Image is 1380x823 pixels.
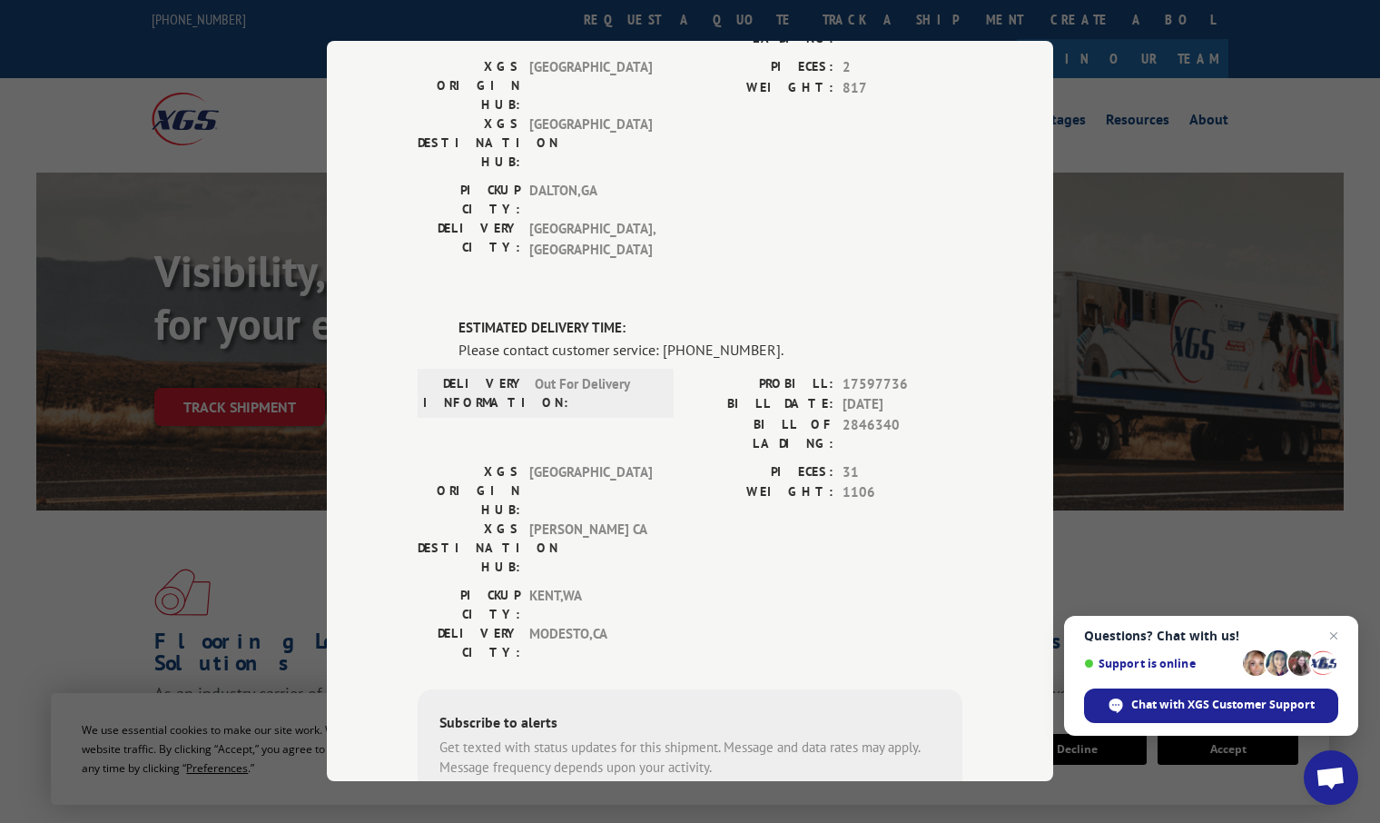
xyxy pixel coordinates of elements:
[418,219,520,260] label: DELIVERY CITY:
[418,624,520,662] label: DELIVERY CITY:
[690,78,833,99] label: WEIGHT:
[690,57,833,78] label: PIECES:
[843,482,962,503] span: 1106
[1304,750,1358,805] div: Open chat
[843,394,962,415] span: [DATE]
[843,462,962,483] span: 31
[529,114,652,172] span: [GEOGRAPHIC_DATA]
[1084,657,1237,670] span: Support is online
[690,415,833,453] label: BILL OF LADING:
[439,738,941,778] div: Get texted with status updates for this shipment. Message and data rates may apply. Message frequ...
[843,57,962,78] span: 2
[1084,629,1338,643] span: Questions? Chat with us!
[418,57,520,114] label: XGS ORIGIN HUB:
[843,374,962,395] span: 17597736
[843,415,962,453] span: 2846340
[418,181,520,219] label: PICKUP CITY:
[690,462,833,483] label: PIECES:
[690,482,833,503] label: WEIGHT:
[529,57,652,114] span: [GEOGRAPHIC_DATA]
[529,624,652,662] span: MODESTO , CA
[843,78,962,99] span: 817
[458,318,962,339] label: ESTIMATED DELIVERY TIME:
[1131,697,1315,713] span: Chat with XGS Customer Support
[418,586,520,624] label: PICKUP CITY:
[690,394,833,415] label: BILL DATE:
[529,520,652,577] span: [PERSON_NAME] CA
[529,219,652,260] span: [GEOGRAPHIC_DATA] , [GEOGRAPHIC_DATA]
[529,462,652,520] span: [GEOGRAPHIC_DATA]
[529,586,652,624] span: KENT , WA
[418,462,520,520] label: XGS ORIGIN HUB:
[690,374,833,395] label: PROBILL:
[1084,689,1338,723] div: Chat with XGS Customer Support
[458,339,962,361] div: Please contact customer service: [PHONE_NUMBER].
[535,374,657,412] span: Out For Delivery
[439,711,941,738] div: Subscribe to alerts
[529,181,652,219] span: DALTON , GA
[1323,625,1345,647] span: Close chat
[418,520,520,577] label: XGS DESTINATION HUB:
[418,114,520,172] label: XGS DESTINATION HUB:
[423,374,526,412] label: DELIVERY INFORMATION:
